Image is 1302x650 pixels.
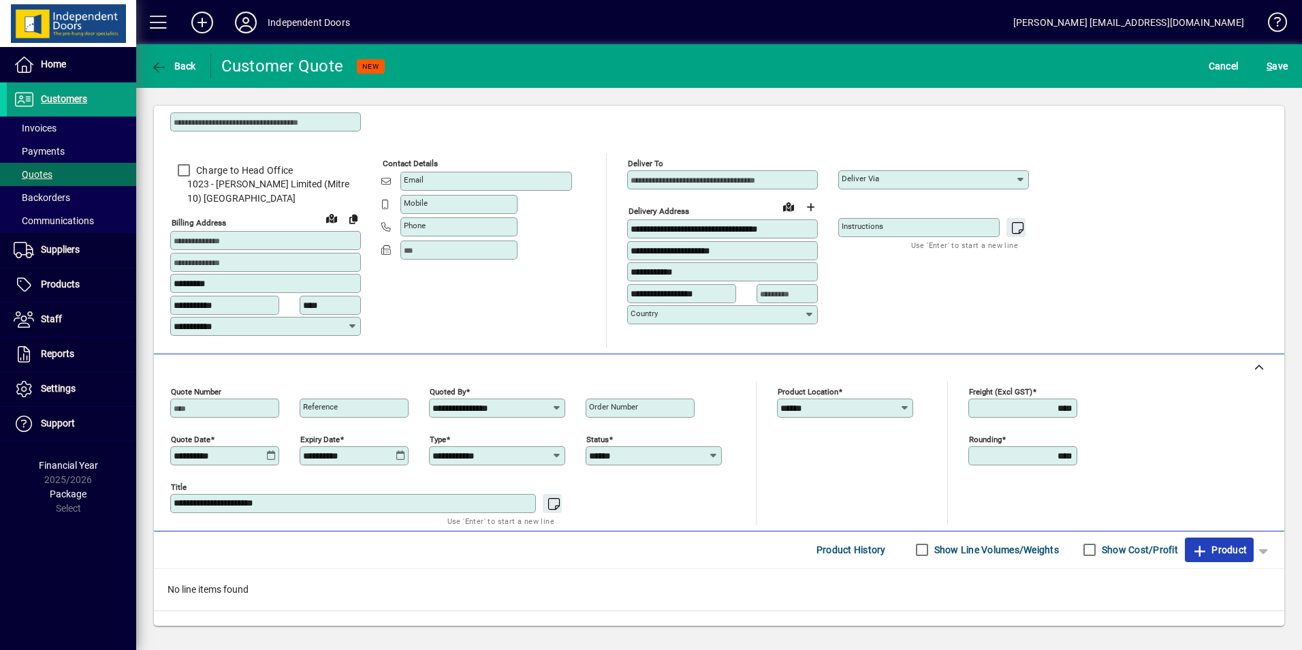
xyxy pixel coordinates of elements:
mat-label: Expiry date [300,434,340,444]
mat-hint: Use 'Enter' to start a new line [447,513,554,529]
span: Customers [41,93,87,104]
label: Show Line Volumes/Weights [932,543,1059,557]
mat-label: Quote number [171,386,221,396]
span: Settings [41,383,76,394]
a: Knowledge Base [1258,3,1285,47]
mat-label: Mobile [404,198,428,208]
div: No line items found [154,569,1284,610]
span: Support [41,418,75,429]
span: Reports [41,348,74,359]
span: Communications [14,215,94,226]
span: NEW [362,62,379,71]
a: Support [7,407,136,441]
span: Staff [41,313,62,324]
span: Products [41,279,80,290]
span: Product History [816,539,886,561]
span: Package [50,489,86,499]
span: S [1267,61,1272,72]
a: Home [7,48,136,82]
button: Cancel [1205,54,1242,78]
mat-label: Email [404,175,424,185]
span: Invoices [14,123,57,134]
span: Product [1192,539,1247,561]
a: Payments [7,140,136,163]
a: Staff [7,303,136,337]
span: Home [41,59,66,69]
a: Quotes [7,163,136,186]
button: Save [1263,54,1291,78]
button: Product History [811,538,891,562]
a: Suppliers [7,233,136,267]
span: Quotes [14,169,52,180]
mat-label: Deliver To [628,159,663,168]
button: Back [147,54,200,78]
mat-hint: Use 'Enter' to start a new line [911,237,1018,253]
app-page-header-button: Back [136,54,211,78]
span: Cancel [1209,55,1239,77]
mat-label: Reference [303,402,338,412]
span: Financial Year [39,460,98,471]
div: Independent Doors [268,12,350,33]
label: Show Cost/Profit [1099,543,1178,557]
a: Products [7,268,136,302]
button: Product [1185,538,1254,562]
a: Settings [7,372,136,406]
mat-label: Order number [589,402,638,412]
mat-label: Instructions [842,221,883,231]
a: Communications [7,209,136,232]
a: Backorders [7,186,136,209]
a: View on map [321,207,343,229]
span: Backorders [14,192,70,203]
button: Profile [224,10,268,35]
span: ave [1267,55,1288,77]
button: Copy to Delivery address [343,208,364,230]
mat-label: Rounding [969,434,1002,444]
mat-label: Deliver via [842,174,879,183]
button: Add [180,10,224,35]
mat-label: Title [171,482,187,491]
a: Invoices [7,117,136,140]
span: Payments [14,146,65,157]
label: Charge to Head Office [193,164,293,177]
mat-label: Status [586,434,609,444]
span: 1023 - [PERSON_NAME] Limited (Mitre 10) [GEOGRAPHIC_DATA] [170,177,361,206]
mat-label: Quote date [171,434,210,444]
div: Customer Quote [221,55,344,77]
mat-label: Product location [778,386,838,396]
mat-label: Phone [404,221,426,230]
div: [PERSON_NAME] [EMAIL_ADDRESS][DOMAIN_NAME] [1013,12,1244,33]
mat-label: Freight (excl GST) [969,386,1032,396]
a: Reports [7,337,136,371]
mat-label: Type [430,434,446,444]
button: Choose address [799,196,821,218]
span: Back [150,61,196,72]
mat-label: Quoted by [430,386,466,396]
mat-label: Country [631,309,658,318]
a: View on map [778,196,799,217]
span: Suppliers [41,244,80,255]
